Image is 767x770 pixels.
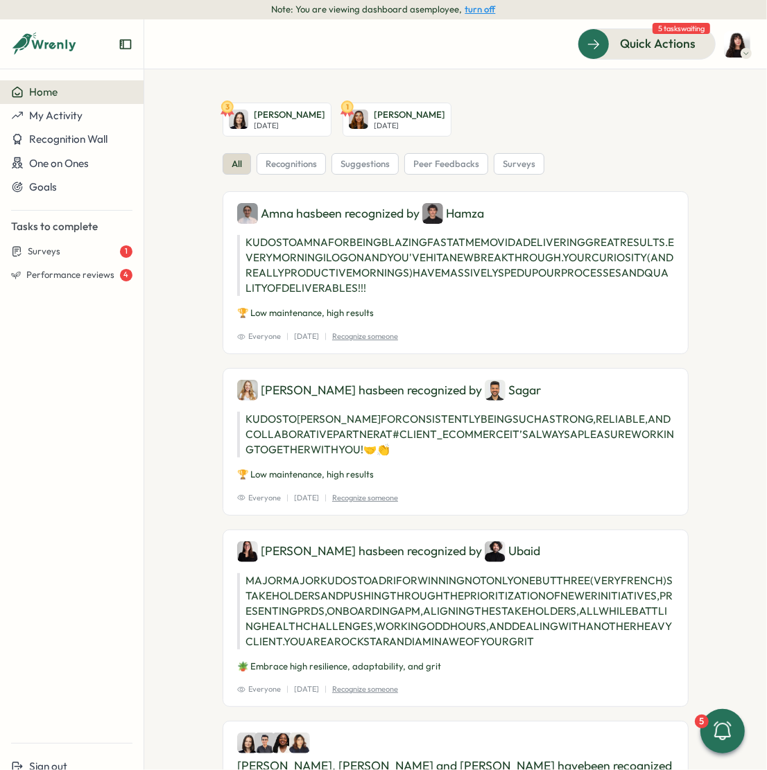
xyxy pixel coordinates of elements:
img: Amna Khattak [237,203,258,224]
span: surveys [503,158,535,170]
p: 🏆 Low maintenance, high results [237,469,674,481]
span: Performance reviews [26,269,114,281]
span: Recognition Wall [29,132,107,146]
p: 🪴 Embrace high resilience, adaptability, and grit [237,660,674,673]
p: [DATE] [294,492,319,504]
span: My Activity [29,109,83,122]
p: | [286,331,288,342]
div: 5 [695,715,709,728]
text: 3 [225,102,230,112]
span: One on Ones [29,157,89,170]
p: | [286,492,288,504]
span: Everyone [237,331,281,342]
p: Recognize someone [332,331,398,342]
span: 5 tasks waiting [653,23,710,34]
p: Tasks to complete [11,219,132,234]
span: Surveys [28,245,60,258]
button: turn off [465,4,496,15]
p: [DATE] [294,331,319,342]
span: all [232,158,242,170]
div: Sagar [485,380,541,401]
text: 1 [346,102,349,112]
div: [PERSON_NAME] has been recognized by [237,380,674,401]
img: Adriana Fosca [237,541,258,562]
img: Hasan Naqvi [255,733,275,753]
span: Everyone [237,492,281,504]
p: | [325,683,327,695]
p: KUDOS TO AMNA FOR BEING BLAZING FAST AT MEMOVIDA DELIVERING GREAT RESULTS. EVERY MORNING I LOG ON... [237,235,674,296]
p: [DATE] [254,121,325,130]
img: Kelly Rosa [724,31,750,58]
p: | [286,683,288,695]
span: suggestions [341,158,390,170]
span: Quick Actions [620,35,696,53]
span: Note: You are viewing dashboard as employee , [272,3,463,16]
img: Hamza Atique [422,203,443,224]
p: [PERSON_NAME] [374,109,445,121]
div: [PERSON_NAME] has been recognized by [237,541,674,562]
img: Elisabetta ​Casagrande [237,733,258,753]
span: recognitions [266,158,317,170]
a: 1Maria Makarova[PERSON_NAME][DATE] [343,103,451,137]
button: Quick Actions [578,28,716,59]
img: Sagar Verma [485,380,506,401]
div: Hamza [422,203,484,224]
a: 3Elisabetta ​Casagrande[PERSON_NAME][DATE] [223,103,331,137]
img: Ubaid (Ubi) [485,541,506,562]
div: 4 [120,269,132,281]
p: | [325,331,327,342]
p: MAJOR MAJOR KUDOS TO ADRI FOR WINNING NOT ONLY ONE BUT THREE (VERY FRENCH) STAKEHOLDERS AND PUSHI... [237,573,674,649]
button: Expand sidebar [119,37,132,51]
img: Laissa Duclos [272,733,293,753]
img: Sarah McEwan [237,380,258,401]
span: peer feedbacks [413,158,479,170]
img: Elisabetta ​Casagrande [229,110,248,129]
div: Ubaid [485,541,540,562]
p: [DATE] [294,683,319,695]
span: Goals [29,180,57,193]
p: [PERSON_NAME] [254,109,325,121]
button: 5 [700,709,745,753]
p: Recognize someone [332,492,398,504]
span: Everyone [237,683,281,695]
img: Maria Makarova [349,110,368,129]
p: Recognize someone [332,683,398,695]
p: [DATE] [374,121,445,130]
p: KUDOS TO [PERSON_NAME] FOR CONSISTENTLY BEING SUCH A STRONG, RELIABLE, AND COLLABORATIVE PARTNER ... [237,412,674,457]
p: | [325,492,327,504]
div: Amna has been recognized by [237,203,674,224]
img: Zara Malik [289,733,310,753]
div: 1 [120,245,132,258]
span: Home [29,85,58,98]
p: 🏆 Low maintenance, high results [237,307,674,320]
